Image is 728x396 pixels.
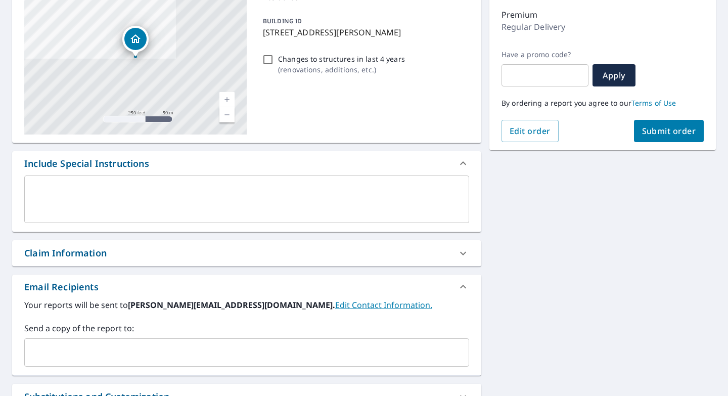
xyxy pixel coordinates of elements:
[601,70,627,81] span: Apply
[634,120,704,142] button: Submit order
[219,107,235,122] a: Current Level 17, Zoom Out
[122,26,149,57] div: Dropped pin, building 1, Residential property, 9560 Martingham Cir Saint Michaels, MD 21663
[128,299,335,311] b: [PERSON_NAME][EMAIL_ADDRESS][DOMAIN_NAME].
[510,125,551,137] span: Edit order
[642,125,696,137] span: Submit order
[24,299,469,311] label: Your reports will be sent to
[24,246,107,260] div: Claim Information
[12,151,481,175] div: Include Special Instructions
[502,50,588,59] label: Have a promo code?
[502,21,565,33] p: Regular Delivery
[593,64,635,86] button: Apply
[278,54,405,64] p: Changes to structures in last 4 years
[335,299,432,311] a: EditContactInfo
[24,157,149,170] div: Include Special Instructions
[631,98,676,108] a: Terms of Use
[24,322,469,334] label: Send a copy of the report to:
[502,9,537,21] p: Premium
[24,280,99,294] div: Email Recipients
[263,26,465,38] p: [STREET_ADDRESS][PERSON_NAME]
[219,92,235,107] a: Current Level 17, Zoom In
[502,99,704,108] p: By ordering a report you agree to our
[263,17,302,25] p: BUILDING ID
[502,120,559,142] button: Edit order
[12,275,481,299] div: Email Recipients
[12,240,481,266] div: Claim Information
[278,64,405,75] p: ( renovations, additions, etc. )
